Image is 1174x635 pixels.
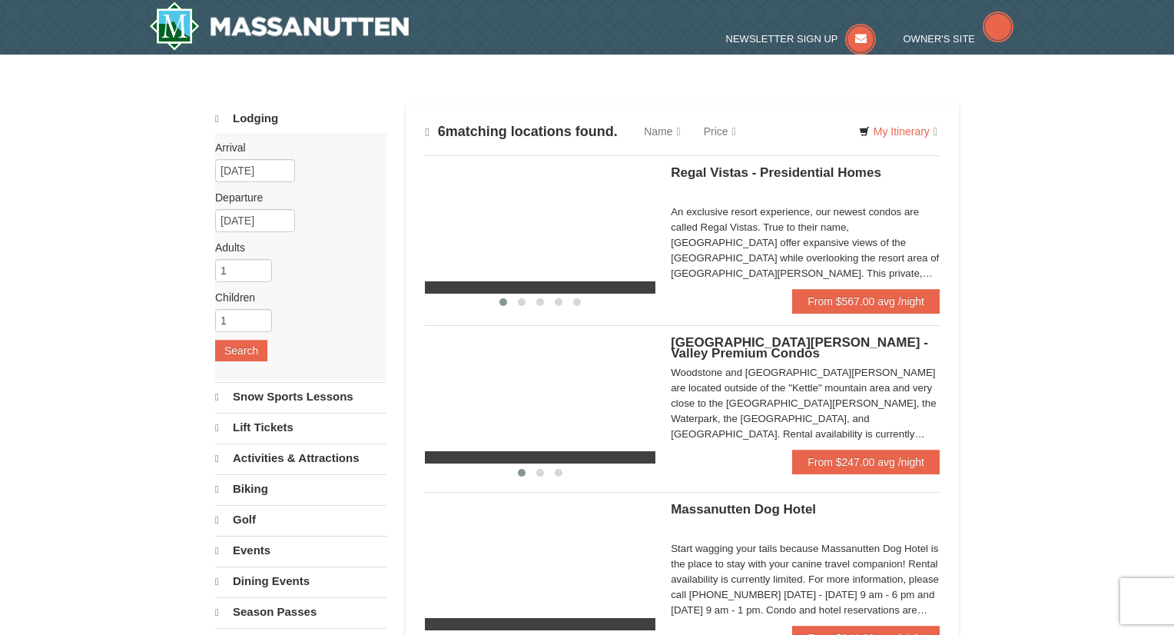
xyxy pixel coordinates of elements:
label: Arrival [215,140,375,155]
button: Search [215,340,267,361]
label: Adults [215,240,375,255]
a: Lift Tickets [215,413,386,442]
a: From $247.00 avg /night [792,450,940,474]
a: From $567.00 avg /night [792,289,940,314]
span: Massanutten Dog Hotel [671,502,816,517]
a: Activities & Attractions [215,444,386,473]
a: Newsletter Sign Up [726,33,877,45]
div: Woodstone and [GEOGRAPHIC_DATA][PERSON_NAME] are located outside of the "Kettle" mountain area an... [671,365,940,442]
a: Snow Sports Lessons [215,382,386,411]
a: Season Passes [215,597,386,627]
span: Newsletter Sign Up [726,33,838,45]
a: Golf [215,505,386,534]
span: [GEOGRAPHIC_DATA][PERSON_NAME] - Valley Premium Condos [671,335,928,361]
div: Start wagging your tails because Massanutten Dog Hotel is the place to stay with your canine trav... [671,541,940,618]
label: Children [215,290,375,305]
img: Massanutten Resort Logo [149,2,409,51]
a: Owner's Site [904,33,1014,45]
span: Owner's Site [904,33,976,45]
a: Massanutten Resort [149,2,409,51]
a: My Itinerary [849,120,947,143]
a: Name [632,116,691,147]
a: Lodging [215,105,386,133]
span: Regal Vistas - Presidential Homes [671,165,881,180]
div: An exclusive resort experience, our newest condos are called Regal Vistas. True to their name, [G... [671,204,940,281]
a: Price [692,116,748,147]
a: Biking [215,474,386,504]
label: Departure [215,190,375,205]
a: Dining Events [215,567,386,596]
a: Events [215,536,386,565]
